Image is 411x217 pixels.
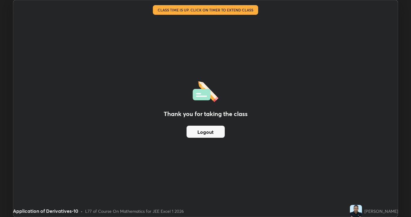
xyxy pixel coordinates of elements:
button: Logout [187,126,225,138]
div: L77 of Course On Mathematics for JEE Excel 1 2026 [85,208,184,214]
div: • [81,208,83,214]
img: offlineFeedback.1438e8b3.svg [193,79,218,102]
img: dac768bf8445401baa7a33347c0029c8.jpg [350,205,362,217]
div: Application of Derivatives-10 [13,207,78,215]
h2: Thank you for taking the class [164,109,248,118]
div: [PERSON_NAME] [364,208,398,214]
